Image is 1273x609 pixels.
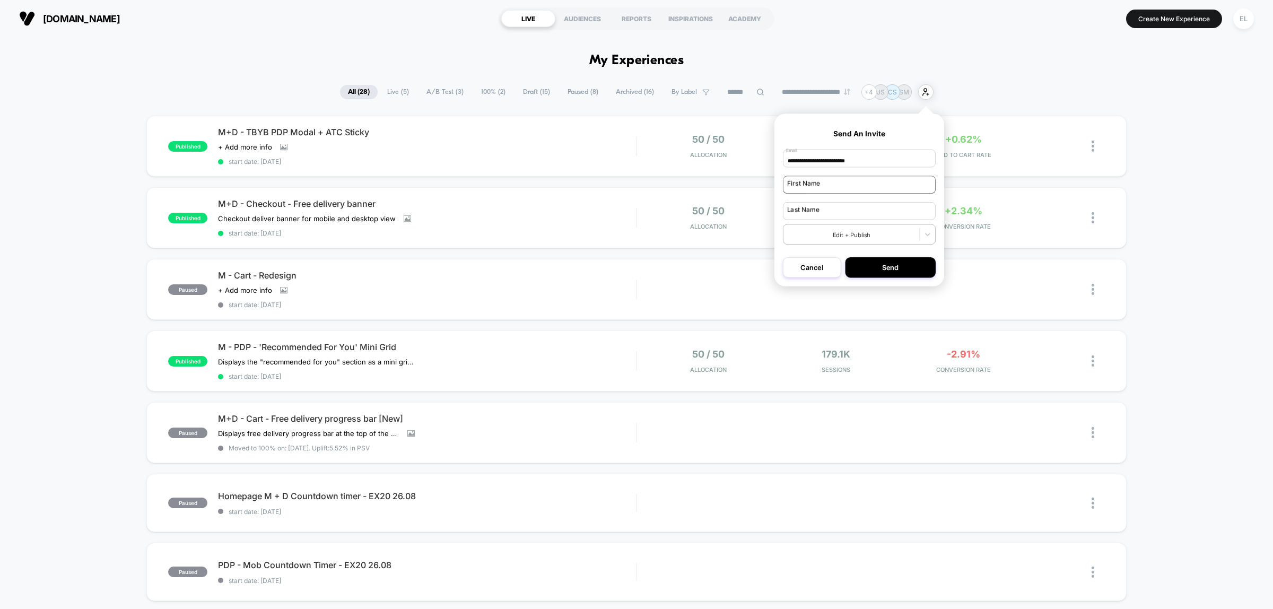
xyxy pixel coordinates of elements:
[1092,212,1094,223] img: close
[861,84,877,100] div: + 4
[218,358,415,366] span: Displays the "recommended for you" section as a mini grid layout.
[168,213,207,223] span: published
[16,10,123,27] button: [DOMAIN_NAME]
[560,85,606,99] span: Paused ( 8 )
[589,53,684,68] h1: My Experiences
[218,372,636,380] span: start date: [DATE]
[947,349,980,360] span: -2.91%
[690,223,727,230] span: Allocation
[218,286,272,294] span: + Add more info
[1230,8,1257,30] button: EL
[555,10,609,27] div: AUDIENCES
[718,10,772,27] div: ACADEMY
[168,284,207,295] span: paused
[1126,10,1222,28] button: Create New Experience
[899,88,909,96] p: SM
[1092,427,1094,438] img: close
[664,10,718,27] div: INSPIRATIONS
[473,85,513,99] span: 100% ( 2 )
[1092,355,1094,367] img: close
[775,366,897,373] span: Sessions
[672,88,697,96] span: By Label
[229,444,370,452] span: Moved to 100% on: [DATE] . Uplift: 5.52% in PSV
[218,491,636,501] span: Homepage M + D Countdown timer - EX20 26.08
[783,129,936,138] p: Send An Invite
[501,10,555,27] div: LIVE
[168,141,207,152] span: published
[168,356,207,367] span: published
[945,205,982,216] span: +2.34%
[340,85,378,99] span: All ( 28 )
[902,151,1024,159] span: ADD TO CART RATE
[888,88,897,96] p: CS
[218,577,636,585] span: start date: [DATE]
[218,229,636,237] span: start date: [DATE]
[877,88,885,96] p: JS
[218,508,636,516] span: start date: [DATE]
[1092,284,1094,295] img: close
[515,85,558,99] span: Draft ( 15 )
[218,270,636,281] span: M - Cart - Redesign
[43,13,120,24] span: [DOMAIN_NAME]
[218,560,636,570] span: PDP - Mob Countdown Timer - EX20 26.08
[902,366,1024,373] span: CONVERSION RATE
[168,498,207,508] span: paused
[218,143,272,151] span: + Add more info
[1233,8,1254,29] div: EL
[1092,498,1094,509] img: close
[1092,567,1094,578] img: close
[218,429,399,438] span: Displays free delivery progress bar at the top of the cart and hides the message "Free delivery o...
[218,413,636,424] span: M+D - Cart - Free delivery progress bar [New]
[945,134,982,145] span: +0.62%
[379,85,417,99] span: Live ( 5 )
[218,301,636,309] span: start date: [DATE]
[418,85,472,99] span: A/B Test ( 3 )
[844,89,850,95] img: end
[692,134,725,145] span: 50 / 50
[692,349,725,360] span: 50 / 50
[609,10,664,27] div: REPORTS
[608,85,662,99] span: Archived ( 16 )
[845,257,936,277] button: Send
[168,567,207,577] span: paused
[218,127,636,137] span: M+D - TBYB PDP Modal + ATC Sticky
[218,158,636,166] span: start date: [DATE]
[1092,141,1094,152] img: close
[690,366,727,373] span: Allocation
[218,342,636,352] span: M - PDP - 'Recommended For You' Mini Grid
[19,11,35,27] img: Visually logo
[822,349,850,360] span: 179.1k
[690,151,727,159] span: Allocation
[218,214,396,223] span: Checkout deliver banner for mobile and desktop view
[168,428,207,438] span: paused
[783,257,841,277] button: Cancel
[218,198,636,209] span: M+D - Checkout - Free delivery banner
[692,205,725,216] span: 50 / 50
[902,223,1024,230] span: CONVERSION RATE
